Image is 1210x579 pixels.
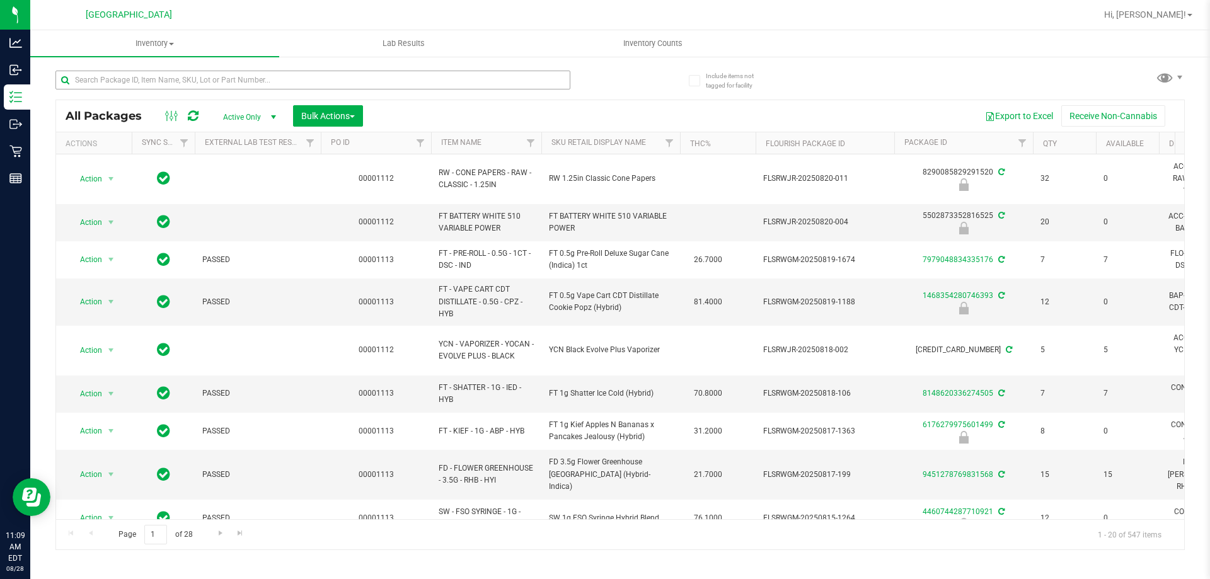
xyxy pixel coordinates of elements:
a: THC% [690,139,711,148]
span: select [103,385,119,403]
span: Sync from Compliance System [1004,345,1012,354]
span: Sync from Compliance System [996,168,1005,176]
span: RW 1.25in Classic Cone Papers [549,173,672,185]
span: Action [69,293,103,311]
a: 00001112 [359,345,394,354]
span: 7 [1040,254,1088,266]
span: FLSRWGM-20250817-199 [763,469,887,481]
span: In Sync [157,251,170,268]
button: Export to Excel [977,105,1061,127]
span: Include items not tagged for facility [706,71,769,90]
span: Sync from Compliance System [996,507,1005,516]
span: 15 [1040,469,1088,481]
span: 12 [1040,296,1088,308]
a: Sync Status [142,138,190,147]
a: Inventory [30,30,279,57]
span: FLSRWGM-20250815-1264 [763,512,887,524]
div: Actions [66,139,127,148]
p: 08/28 [6,564,25,573]
a: Item Name [441,138,481,147]
span: Inventory Counts [606,38,700,49]
span: PASSED [202,425,313,437]
span: select [103,422,119,440]
span: FT 1g Shatter Ice Cold (Hybrid) [549,387,672,399]
a: 00001113 [359,297,394,306]
span: select [103,214,119,231]
span: FD 3.5g Flower Greenhouse [GEOGRAPHIC_DATA] (Hybrid-Indica) [549,456,672,493]
span: select [103,251,119,268]
a: Filter [174,132,195,154]
span: PASSED [202,254,313,266]
inline-svg: Retail [9,145,22,158]
span: In Sync [157,169,170,187]
span: PASSED [202,469,313,481]
span: 12 [1040,512,1088,524]
span: 0 [1103,512,1151,524]
span: FT 1g Kief Apples N Bananas x Pancakes Jealousy (Hybrid) [549,419,672,443]
span: FT 0.5g Pre-Roll Deluxe Sugar Cane (Indica) 1ct [549,248,672,272]
span: Sync from Compliance System [996,211,1005,220]
span: In Sync [157,341,170,358]
span: FLSRWGM-20250817-1363 [763,425,887,437]
a: 00001112 [359,217,394,226]
a: 00001113 [359,470,394,479]
span: Lab Results [366,38,442,49]
a: Filter [300,132,321,154]
span: FT - PRE-ROLL - 0.5G - 1CT - DSC - IND [439,248,534,272]
span: FT BATTERY WHITE 510 VARIABLE POWER [439,210,534,234]
span: In Sync [157,384,170,402]
span: FLSRWGM-20250819-1188 [763,296,887,308]
span: 0 [1103,173,1151,185]
span: FT - KIEF - 1G - ABP - HYB [439,425,534,437]
div: 8290085829291520 [892,166,1035,191]
span: select [103,509,119,527]
span: Action [69,422,103,440]
span: 7 [1040,387,1088,399]
iframe: Resource center [13,478,50,516]
div: Quarantine [892,431,1035,444]
span: In Sync [157,509,170,527]
a: Filter [410,132,431,154]
span: 0 [1103,425,1151,437]
span: In Sync [157,422,170,440]
span: In Sync [157,293,170,311]
a: Filter [521,132,541,154]
span: 0 [1103,296,1151,308]
span: All Packages [66,109,154,123]
span: YCN Black Evolve Plus Vaporizer [549,344,672,356]
div: [CREDIT_CARD_NUMBER] [892,344,1035,356]
div: Newly Received [892,178,1035,191]
a: 00001112 [359,174,394,183]
a: 00001113 [359,389,394,398]
span: FLSRWJR-20250820-011 [763,173,887,185]
span: 15 [1103,469,1151,481]
div: Quarantine [892,302,1035,314]
inline-svg: Inventory [9,91,22,103]
span: FLSRWJR-20250818-002 [763,344,887,356]
span: Sync from Compliance System [996,255,1005,264]
span: select [103,293,119,311]
input: Search Package ID, Item Name, SKU, Lot or Part Number... [55,71,570,89]
inline-svg: Analytics [9,37,22,49]
span: 70.8000 [688,384,729,403]
a: 9451278769831568 [923,470,993,479]
span: [GEOGRAPHIC_DATA] [86,9,172,20]
span: Inventory [30,38,279,49]
a: Qty [1043,139,1057,148]
span: PASSED [202,512,313,524]
span: 32 [1040,173,1088,185]
span: 7 [1103,254,1151,266]
span: SW 1g FSO Syringe Hybrid Blend [549,512,672,524]
span: Action [69,170,103,188]
span: 5 [1103,344,1151,356]
span: 81.4000 [688,293,729,311]
span: Hi, [PERSON_NAME]! [1104,9,1186,20]
span: Action [69,385,103,403]
span: Page of 28 [108,525,203,544]
a: 8148620336274505 [923,389,993,398]
span: SW - FSO SYRINGE - 1G - HYB [439,506,534,530]
span: 26.7000 [688,251,729,269]
a: Inventory Counts [528,30,777,57]
span: Bulk Actions [301,111,355,121]
span: 76.1000 [688,509,729,527]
